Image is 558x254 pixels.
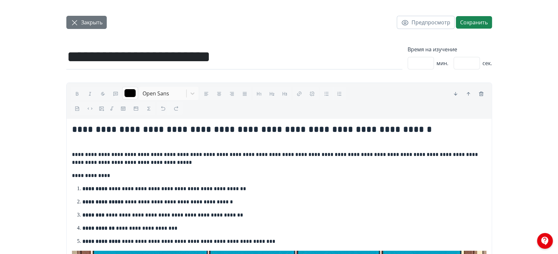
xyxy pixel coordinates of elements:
button: Предпросмотр [397,16,455,29]
span: Закрыть [81,18,102,26]
span: Предпросмотр [412,18,450,26]
button: Сохранить [456,16,492,29]
div: сек. [454,57,492,69]
label: Время на изучение [408,45,492,53]
button: Закрыть [66,16,107,29]
span: Open Sans [143,90,169,97]
div: мин. [408,57,448,69]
